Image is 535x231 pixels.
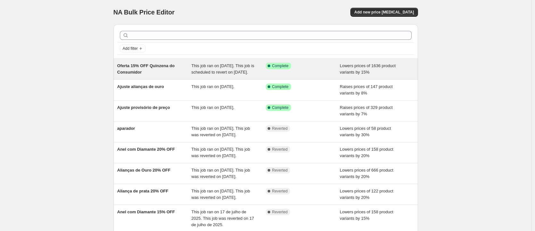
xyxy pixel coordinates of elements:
span: Raises prices of 329 product variants by 7% [340,105,393,116]
span: Ajuste provisório de preço [117,105,170,110]
span: Anel com Diamante 20% OFF [117,147,175,152]
span: Reverted [272,189,288,194]
span: Reverted [272,126,288,131]
span: This job ran on [DATE]. [191,84,234,89]
span: Alianças de Ouro 20% OFF [117,168,171,173]
span: Anel com Diamante 15% OFF [117,209,175,214]
span: Reverted [272,168,288,173]
span: This job ran on [DATE]. This job was reverted on [DATE]. [191,189,250,200]
span: This job ran on [DATE]. This job was reverted on [DATE]. [191,147,250,158]
span: Lowers prices of 158 product variants by 15% [340,209,393,221]
span: This job ran on [DATE]. This job was reverted on [DATE]. [191,126,250,137]
span: Add filter [123,46,138,51]
span: Raises prices of 147 product variants by 8% [340,84,393,95]
span: Complete [272,84,288,89]
span: Complete [272,105,288,110]
span: Lowers prices of 1636 product variants by 15% [340,63,396,75]
button: Add new price [MEDICAL_DATA] [350,8,418,17]
span: Lowers prices of 122 product variants by 20% [340,189,393,200]
span: This job ran on [DATE]. This job is scheduled to revert on [DATE]. [191,63,254,75]
span: Reverted [272,147,288,152]
span: This job ran on 17 de julho de 2025. This job was reverted on 17 de julho de 2025. [191,209,254,227]
span: This job ran on [DATE]. [191,105,234,110]
span: Reverted [272,209,288,215]
span: Lowers prices of 666 product variants by 20% [340,168,393,179]
span: This job ran on [DATE]. This job was reverted on [DATE]. [191,168,250,179]
span: Complete [272,63,288,68]
span: Oferta 15% OFF Quinzena do Consumidor [117,63,175,75]
span: NA Bulk Price Editor [113,9,175,16]
span: Lowers prices of 58 product variants by 30% [340,126,391,137]
span: Add new price [MEDICAL_DATA] [354,10,414,15]
span: Lowers prices of 158 product variants by 20% [340,147,393,158]
button: Add filter [120,45,146,52]
span: Ajuste alianças de ouro [117,84,164,89]
span: aparador [117,126,135,131]
span: Aliança de prata 20% OFF [117,189,169,193]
